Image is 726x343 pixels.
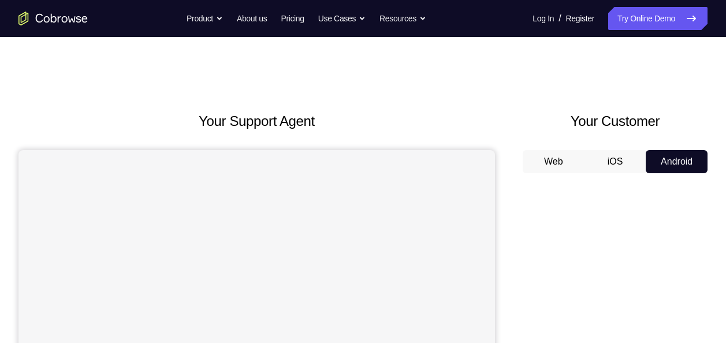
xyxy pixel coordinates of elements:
a: Log In [533,7,554,30]
a: About us [237,7,267,30]
h2: Your Support Agent [18,111,495,132]
a: Register [566,7,594,30]
button: iOS [584,150,646,173]
button: Web [523,150,584,173]
button: Product [187,7,223,30]
a: Try Online Demo [608,7,708,30]
button: Android [646,150,708,173]
h2: Your Customer [523,111,708,132]
button: Resources [379,7,426,30]
a: Go to the home page [18,12,88,25]
a: Pricing [281,7,304,30]
span: / [559,12,561,25]
button: Use Cases [318,7,366,30]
